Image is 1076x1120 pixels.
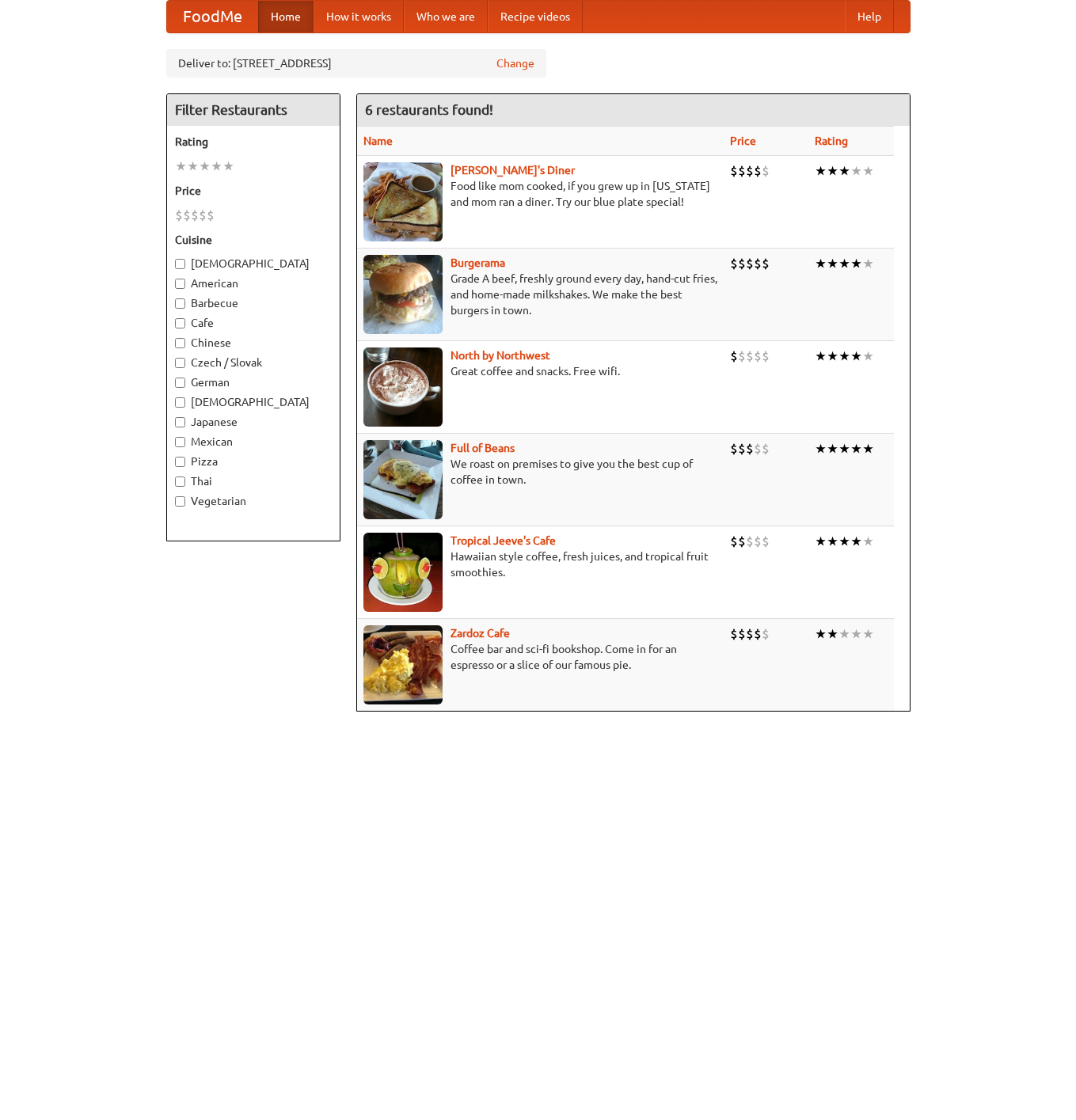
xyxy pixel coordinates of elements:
[175,414,332,430] label: Japanese
[746,162,754,180] li: $
[365,102,493,117] ng-pluralize: 6 restaurants found!
[738,533,746,550] li: $
[175,374,332,390] label: German
[175,434,332,450] label: Mexican
[738,625,746,643] li: $
[815,440,827,457] li: ★
[754,440,762,457] li: $
[175,259,185,269] input: [DEMOGRAPHIC_DATA]
[850,347,862,365] li: ★
[815,625,827,643] li: ★
[838,162,850,180] li: ★
[175,397,185,408] input: [DEMOGRAPHIC_DATA]
[451,256,505,269] a: Burgerama
[175,315,332,331] label: Cafe
[730,625,738,643] li: $
[258,1,314,32] a: Home
[175,338,185,348] input: Chinese
[175,335,332,351] label: Chinese
[199,158,211,175] li: ★
[175,134,332,150] h5: Rating
[738,255,746,272] li: $
[730,440,738,457] li: $
[746,440,754,457] li: $
[175,378,185,388] input: German
[496,55,534,71] a: Change
[862,440,874,457] li: ★
[363,135,393,147] a: Name
[363,440,443,519] img: beans.jpg
[862,255,874,272] li: ★
[754,533,762,550] li: $
[827,347,838,365] li: ★
[827,625,838,643] li: ★
[175,158,187,175] li: ★
[363,456,717,488] p: We roast on premises to give you the best cup of coffee in town.
[754,162,762,180] li: $
[730,347,738,365] li: $
[175,295,332,311] label: Barbecue
[762,533,770,550] li: $
[175,437,185,447] input: Mexican
[746,255,754,272] li: $
[827,440,838,457] li: ★
[762,625,770,643] li: $
[363,625,443,704] img: zardoz.jpg
[175,358,185,368] input: Czech / Slovak
[451,442,515,454] a: Full of Beans
[175,232,332,248] h5: Cuisine
[175,454,332,469] label: Pizza
[838,625,850,643] li: ★
[451,349,550,362] a: North by Northwest
[363,162,443,241] img: sallys.jpg
[167,94,340,126] h4: Filter Restaurants
[754,625,762,643] li: $
[166,49,546,78] div: Deliver to: [STREET_ADDRESS]
[175,256,332,271] label: [DEMOGRAPHIC_DATA]
[827,255,838,272] li: ★
[827,533,838,550] li: ★
[187,158,199,175] li: ★
[815,162,827,180] li: ★
[183,207,191,224] li: $
[363,255,443,334] img: burgerama.jpg
[363,271,717,318] p: Grade A beef, freshly ground every day, hand-cut fries, and home-made milkshakes. We make the bes...
[838,533,850,550] li: ★
[838,255,850,272] li: ★
[730,255,738,272] li: $
[175,473,332,489] label: Thai
[175,355,332,370] label: Czech / Slovak
[175,318,185,328] input: Cafe
[451,534,556,547] a: Tropical Jeeve's Cafe
[838,440,850,457] li: ★
[850,162,862,180] li: ★
[175,493,332,509] label: Vegetarian
[211,158,222,175] li: ★
[862,162,874,180] li: ★
[850,440,862,457] li: ★
[199,207,207,224] li: $
[850,255,862,272] li: ★
[730,135,756,147] a: Price
[762,347,770,365] li: $
[175,496,185,507] input: Vegetarian
[746,347,754,365] li: $
[862,347,874,365] li: ★
[363,347,443,427] img: north.jpg
[730,162,738,180] li: $
[762,255,770,272] li: $
[451,627,510,640] b: Zardoz Cafe
[827,162,838,180] li: ★
[746,625,754,643] li: $
[738,440,746,457] li: $
[175,183,332,199] h5: Price
[175,207,183,224] li: $
[175,457,185,467] input: Pizza
[404,1,488,32] a: Who we are
[738,347,746,365] li: $
[167,1,258,32] a: FoodMe
[746,533,754,550] li: $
